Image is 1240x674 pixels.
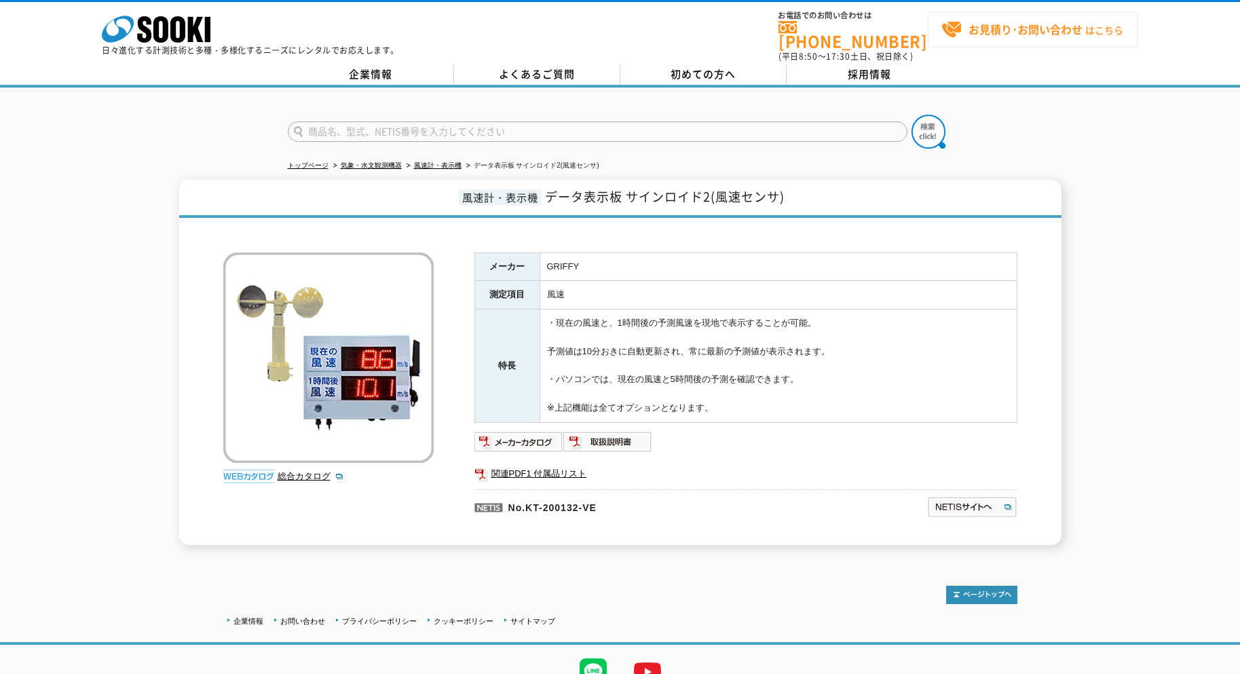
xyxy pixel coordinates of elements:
a: 取扱説明書 [563,440,652,450]
span: はこちら [941,20,1123,40]
span: 17:30 [826,50,850,62]
th: 測定項目 [474,281,540,310]
img: トップページへ [946,586,1017,604]
img: データ表示板 サインロイド2(風速センサ) [223,252,434,463]
li: データ表示板 サインロイド2(風速センサ) [464,159,599,173]
span: データ表示板 サインロイド2(風速センサ) [545,187,785,206]
th: 特長 [474,310,540,423]
img: webカタログ [223,470,274,483]
a: 総合カタログ [278,471,344,481]
a: お見積り･お問い合わせはこちら [928,12,1138,48]
a: サイトマップ [510,617,555,625]
td: GRIFFY [540,252,1017,281]
a: クッキーポリシー [434,617,493,625]
a: トップページ [288,162,328,169]
a: 採用情報 [787,64,953,85]
a: よくあるご質問 [454,64,620,85]
td: ・現在の風速と、1時間後の予測風速を現地で表示することが可能。 予測値は10分おきに自動更新され、常に最新の予測値が表示されます。 ・パソコンでは、現在の風速と5時間後の予測を確認できます。 ※... [540,310,1017,423]
a: 企業情報 [288,64,454,85]
a: 関連PDF1 付属品リスト [474,465,1017,483]
p: 日々進化する計測技術と多種・多様化するニーズにレンタルでお応えします。 [102,46,399,54]
a: 気象・水文観測機器 [341,162,402,169]
img: NETISサイトへ [927,496,1017,518]
span: 初めての方へ [671,67,736,81]
span: お電話でのお問い合わせは [778,12,928,20]
img: 取扱説明書 [563,431,652,453]
span: (平日 ～ 土日、祝日除く) [778,50,913,62]
input: 商品名、型式、NETIS番号を入力してください [288,121,907,142]
th: メーカー [474,252,540,281]
span: 風速計・表示機 [459,189,542,205]
a: 風速計・表示機 [414,162,462,169]
strong: お見積り･お問い合わせ [969,21,1083,37]
a: 企業情報 [233,617,263,625]
a: メーカーカタログ [474,440,563,450]
td: 風速 [540,281,1017,310]
img: メーカーカタログ [474,431,563,453]
img: btn_search.png [912,115,945,149]
p: No.KT-200132-VE [474,489,796,522]
a: [PHONE_NUMBER] [778,21,928,49]
a: お問い合わせ [280,617,325,625]
span: 8:50 [799,50,818,62]
a: 初めての方へ [620,64,787,85]
a: プライバシーポリシー [342,617,417,625]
